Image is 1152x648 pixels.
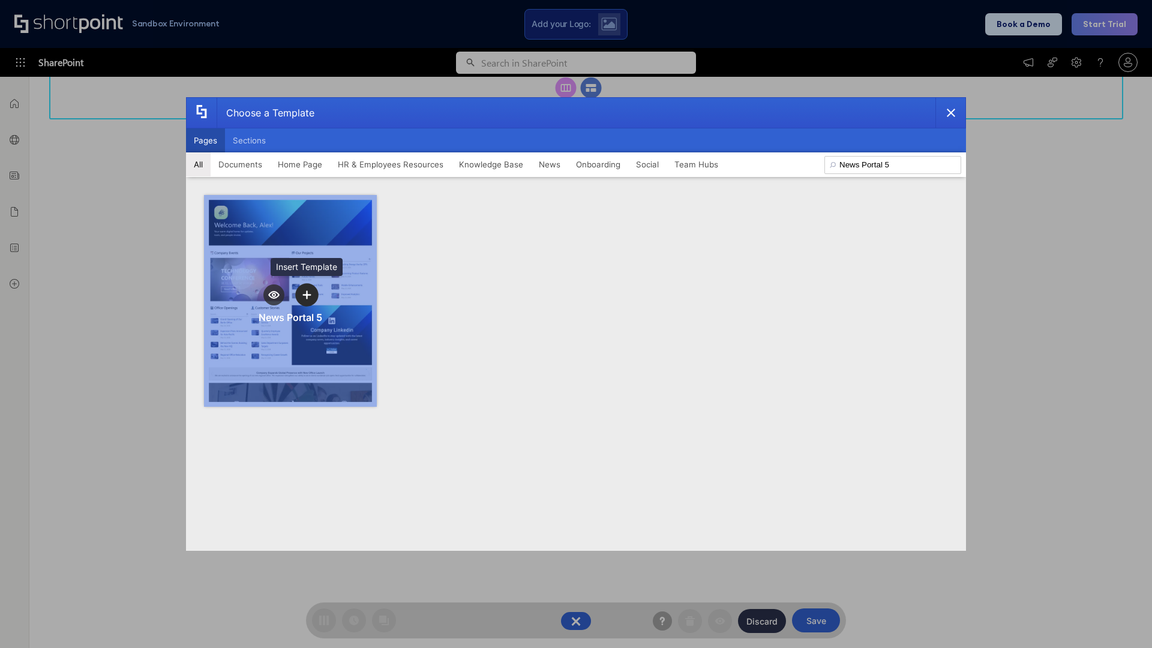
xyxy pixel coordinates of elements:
[217,98,314,128] div: Choose a Template
[259,311,322,323] div: News Portal 5
[211,152,270,176] button: Documents
[451,152,531,176] button: Knowledge Base
[330,152,451,176] button: HR & Employees Resources
[568,152,628,176] button: Onboarding
[824,156,961,174] input: Search
[186,128,225,152] button: Pages
[186,97,966,551] div: template selector
[186,152,211,176] button: All
[225,128,274,152] button: Sections
[1092,590,1152,648] iframe: Chat Widget
[628,152,667,176] button: Social
[531,152,568,176] button: News
[270,152,330,176] button: Home Page
[667,152,726,176] button: Team Hubs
